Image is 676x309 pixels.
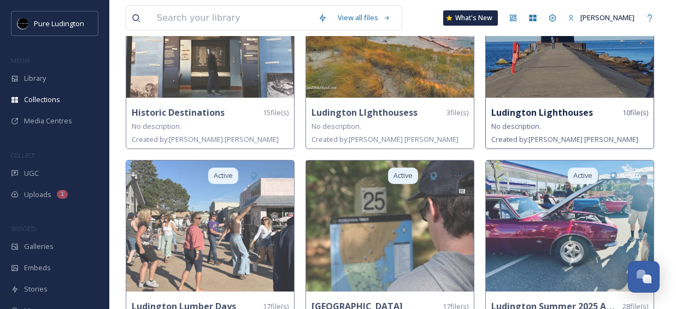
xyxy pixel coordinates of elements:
[132,106,225,118] strong: Historic Destinations
[24,284,48,294] span: Stories
[24,241,54,252] span: Galleries
[486,161,654,292] img: 262978ed-0bbe-47c5-8a89-6f2b966a8bae.jpg
[311,134,458,144] span: Created by: [PERSON_NAME] [PERSON_NAME]
[332,7,396,28] a: View all files
[580,13,634,22] span: [PERSON_NAME]
[24,116,72,126] span: Media Centres
[24,94,60,105] span: Collections
[17,18,28,29] img: pureludingtonF-2.png
[491,134,638,144] span: Created by: [PERSON_NAME] [PERSON_NAME]
[24,168,39,179] span: UGC
[306,161,474,292] img: 462f3504-db23-4aa5-9b1f-191e7335d679.jpg
[491,106,593,118] strong: Ludington Lighthouses
[622,108,648,118] span: 10 file(s)
[34,19,84,28] span: Pure Ludington
[151,6,313,30] input: Search your library
[132,121,181,131] span: No description.
[573,170,592,181] span: Active
[24,73,46,84] span: Library
[11,151,34,159] span: COLLECT
[24,189,51,200] span: Uploads
[11,224,36,233] span: WIDGETS
[311,121,361,131] span: No description.
[24,263,51,273] span: Embeds
[11,56,30,64] span: MEDIA
[263,108,289,118] span: 15 file(s)
[562,7,640,28] a: [PERSON_NAME]
[126,161,294,292] img: d893b6d7-59fe-45e0-bfaa-d272d57855aa.jpg
[393,170,413,181] span: Active
[132,134,279,144] span: Created by: [PERSON_NAME] [PERSON_NAME]
[311,106,418,118] strong: Ludington LIghthousess
[214,170,233,181] span: Active
[57,190,68,199] div: 1
[491,121,541,131] span: No description.
[628,261,660,293] button: Open Chat
[446,108,468,118] span: 3 file(s)
[443,10,498,26] a: What's New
